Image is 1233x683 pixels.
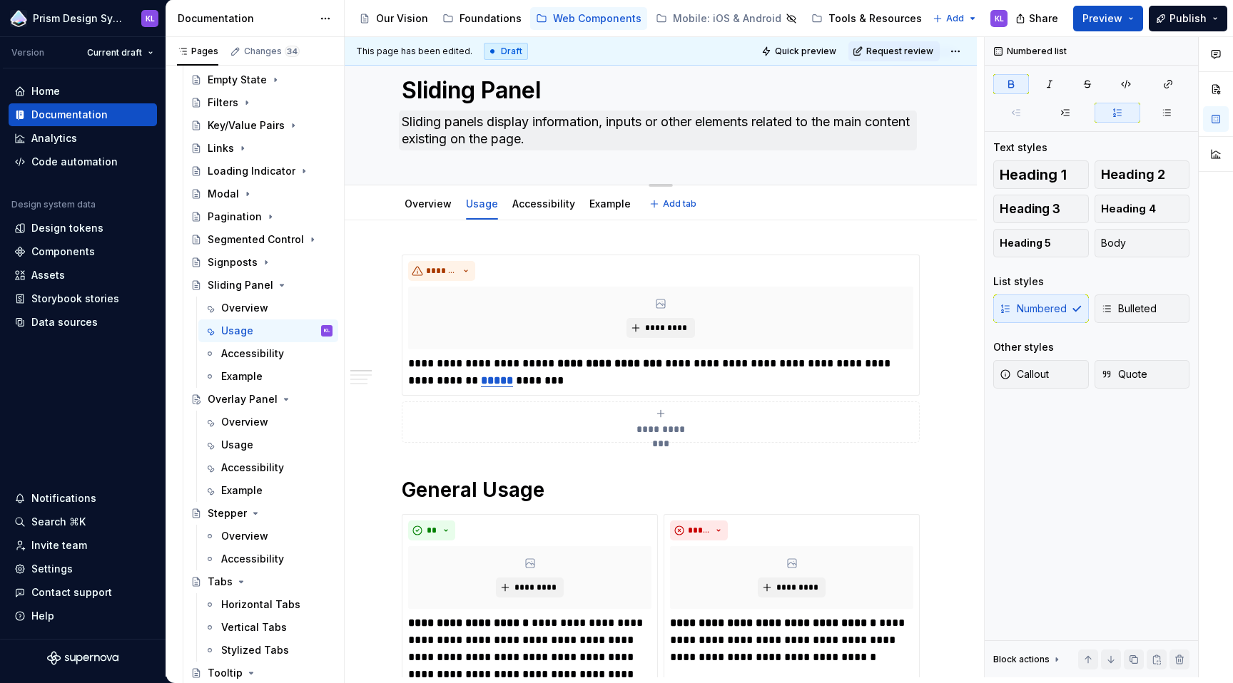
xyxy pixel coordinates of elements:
[31,108,108,122] div: Documentation
[178,11,313,26] div: Documentation
[402,477,920,503] h1: General Usage
[353,7,434,30] a: Our Vision
[757,41,843,61] button: Quick preview
[221,346,284,361] div: Accessibility
[1008,6,1067,31] button: Share
[1101,202,1156,216] span: Heading 4
[208,164,295,178] div: Loading Indicator
[11,47,44,58] div: Version
[993,160,1089,189] button: Heading 1
[198,319,338,342] a: UsageKL
[356,46,472,57] span: This page has been edited.
[484,43,528,60] div: Draft
[589,197,631,210] a: Example
[993,340,1054,354] div: Other styles
[650,7,803,30] a: Mobile: iOS & Android
[9,558,157,580] a: Settings
[185,114,338,137] a: Key/Value Pairs
[9,534,157,557] a: Invite team
[221,369,263,384] div: Example
[995,13,1004,24] div: KL
[1095,360,1190,389] button: Quote
[198,365,338,388] a: Example
[9,264,157,287] a: Assets
[993,654,1050,665] div: Block actions
[198,479,338,502] a: Example
[1101,236,1126,250] span: Body
[466,197,498,210] a: Usage
[198,433,338,456] a: Usage
[221,438,253,452] div: Usage
[185,91,338,114] a: Filters
[221,552,284,566] div: Accessibility
[244,46,300,57] div: Changes
[208,575,233,589] div: Tabs
[1101,168,1165,182] span: Heading 2
[993,274,1044,289] div: List styles
[848,41,940,61] button: Request review
[221,643,289,657] div: Stylized Tabs
[9,80,157,103] a: Home
[31,609,54,623] div: Help
[9,103,157,126] a: Documentation
[31,562,73,576] div: Settings
[208,187,239,201] div: Modal
[198,411,338,433] a: Overview
[146,13,155,24] div: KL
[584,188,636,218] div: Example
[185,570,338,593] a: Tabs
[185,160,338,183] a: Loading Indicator
[399,111,917,150] textarea: Sliding panels display information, inputs or other elements related to the main content existing...
[31,155,118,169] div: Code automation
[208,232,304,247] div: Segmented Control
[866,46,933,57] span: Request review
[507,188,581,218] div: Accessibility
[221,415,268,429] div: Overview
[185,205,338,228] a: Pagination
[198,297,338,319] a: Overview
[460,11,522,26] div: Foundations
[221,483,263,498] div: Example
[208,255,258,269] div: Signposts
[208,506,247,520] div: Stepper
[285,46,300,57] span: 34
[221,461,284,475] div: Accessibility
[47,651,118,665] svg: Supernova Logo
[9,217,157,240] a: Design tokens
[221,301,268,315] div: Overview
[946,13,964,24] span: Add
[1101,302,1157,316] span: Bulleted
[208,96,238,110] div: Filters
[10,10,27,27] img: 106765b7-6fc4-4b5d-8be0-32f944830029.png
[9,287,157,310] a: Storybook stories
[81,43,160,63] button: Current draft
[208,666,243,680] div: Tooltip
[324,324,330,338] div: KL
[198,616,338,639] a: Vertical Tabs
[185,228,338,251] a: Segmented Control
[828,11,922,26] div: Tools & Resources
[221,597,300,612] div: Horizontal Tabs
[1000,236,1051,250] span: Heading 5
[9,605,157,627] button: Help
[198,639,338,662] a: Stylized Tabs
[993,229,1089,257] button: Heading 5
[185,502,338,525] a: Stepper
[553,11,641,26] div: Web Components
[1000,202,1060,216] span: Heading 3
[33,11,124,26] div: Prism Design System
[185,183,338,205] a: Modal
[208,73,267,87] div: Empty State
[198,456,338,479] a: Accessibility
[1000,367,1049,381] span: Callout
[1095,195,1190,223] button: Heading 4
[9,487,157,510] button: Notifications
[9,510,157,533] button: Search ⌘K
[9,127,157,150] a: Analytics
[198,342,338,365] a: Accessibility
[221,324,253,338] div: Usage
[208,210,262,224] div: Pagination
[1095,160,1190,189] button: Heading 2
[399,188,457,218] div: Overview
[1095,294,1190,323] button: Bulleted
